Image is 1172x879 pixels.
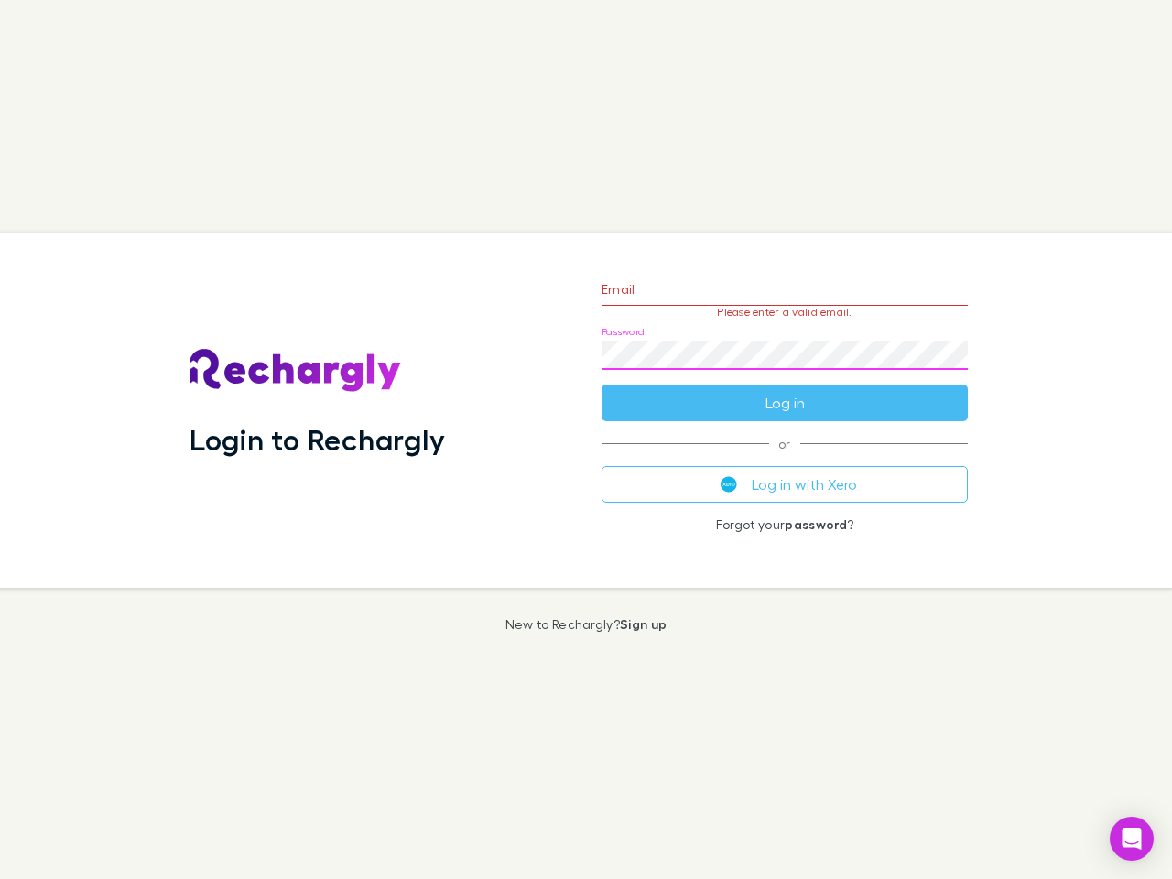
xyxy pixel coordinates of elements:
[785,516,847,532] a: password
[602,325,645,339] label: Password
[505,617,667,632] p: New to Rechargly?
[190,349,402,393] img: Rechargly's Logo
[602,443,968,444] span: or
[1110,817,1154,861] div: Open Intercom Messenger
[602,385,968,421] button: Log in
[602,517,968,532] p: Forgot your ?
[721,476,737,493] img: Xero's logo
[602,466,968,503] button: Log in with Xero
[620,616,667,632] a: Sign up
[602,306,968,319] p: Please enter a valid email.
[190,422,445,457] h1: Login to Rechargly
